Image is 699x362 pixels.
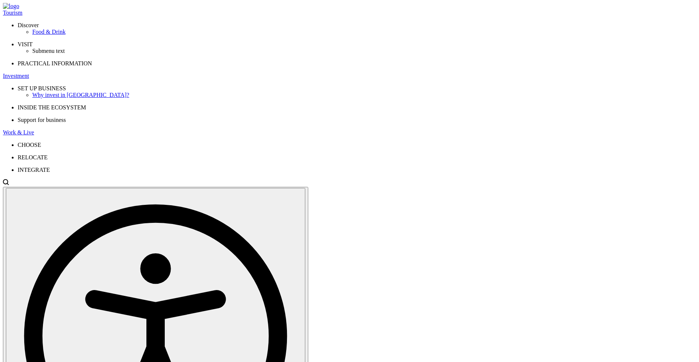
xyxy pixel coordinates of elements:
span: PRACTICAL INFORMATION [18,60,92,66]
a: Food & Drink [32,29,696,35]
a: Work & Live [3,129,696,136]
span: RELOCATE [18,154,48,160]
img: logo [3,3,19,10]
span: INSIDE THE ECOSYSTEM [18,104,86,111]
span: Support for business [18,117,66,123]
a: Tourism [3,10,696,16]
a: Investment [3,73,696,79]
span: INTEGRATE [18,167,50,173]
span: SET UP BUSINESS [18,85,66,91]
span: CHOOSE [18,142,41,148]
a: Open search modal [3,180,9,187]
nav: Primary navigation [3,10,696,173]
span: VISIT [18,41,33,47]
a: Why invest in [GEOGRAPHIC_DATA]? [32,92,696,98]
span: Discover [18,22,39,28]
span: Submenu text [32,48,65,54]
